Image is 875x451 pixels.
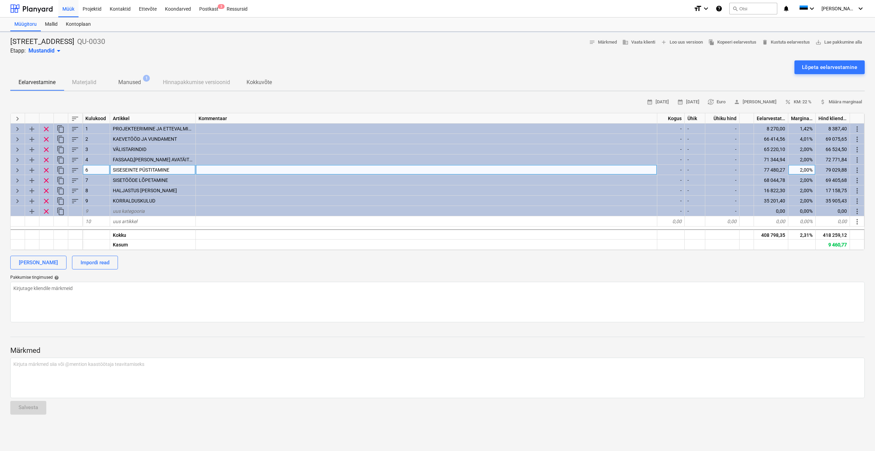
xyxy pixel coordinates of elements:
[788,165,816,175] div: 2,00%
[853,125,861,133] span: Rohkem toiminguid
[782,97,814,107] button: KM: 22 %
[589,38,617,46] span: Märkmed
[10,37,74,47] p: [STREET_ADDRESS]
[113,177,168,183] span: SISETÖÖDE LÕPETAMINE
[708,99,714,105] span: currency_exchange
[820,98,862,106] span: Määra marginaal
[83,196,110,206] div: 9
[657,185,685,196] div: -
[788,185,816,196] div: 2,00%
[853,166,861,174] span: Rohkem toiminguid
[816,134,850,144] div: 69 075,65
[785,99,791,105] span: percent
[661,38,703,46] span: Loo uus versioon
[657,196,685,206] div: -
[657,206,685,216] div: -
[13,135,22,143] span: Laienda kategooriat
[788,154,816,165] div: 2,00%
[685,175,705,185] div: -
[816,216,850,227] div: 0,00
[13,115,22,123] span: Laienda kõiki kategooriaid
[705,175,740,185] div: -
[196,113,657,124] div: Kommentaar
[42,156,50,164] span: Eemalda rida
[785,98,812,106] span: KM: 22 %
[10,18,41,31] a: Müügitoru
[815,38,862,46] span: Lae pakkumine alla
[674,97,702,107] button: [DATE]
[10,346,865,356] p: Märkmed
[83,144,110,154] div: 3
[42,207,50,216] span: Eemalda rida
[644,97,672,107] button: [DATE]
[28,47,63,55] div: Mustandid
[113,219,137,224] span: uus artikkel
[705,97,728,107] button: Euro
[42,176,50,185] span: Eemalda rida
[71,135,79,143] span: Sorteeri read kategooriasiseselt
[853,176,861,185] span: Rohkem toiminguid
[816,206,850,216] div: 0,00
[42,197,50,205] span: Eemalda rida
[685,154,705,165] div: -
[705,124,740,134] div: -
[685,144,705,154] div: -
[783,4,790,13] i: notifications
[657,134,685,144] div: -
[19,78,56,86] p: Eelarvestamine
[702,4,710,13] i: keyboard_arrow_down
[71,197,79,205] span: Sorteeri read kategooriasiseselt
[754,134,788,144] div: 66 414,56
[81,258,109,267] div: Impordi read
[10,47,26,55] p: Etapp:
[13,156,22,164] span: Laienda kategooriat
[113,147,146,152] span: VÄLISTARINDID
[677,98,699,106] span: [DATE]
[57,207,65,216] span: Dubleeri kategooriat
[13,146,22,154] span: Laienda kategooriat
[589,39,595,45] span: notes
[28,187,36,195] span: Lisa reale alamkategooria
[802,63,857,72] div: Lõpeta eelarvestamine
[83,134,110,144] div: 2
[822,6,856,11] span: [PERSON_NAME]
[57,176,65,185] span: Dubleeri kategooriat
[705,196,740,206] div: -
[62,18,95,31] a: Kontoplaan
[657,144,685,154] div: -
[28,197,36,205] span: Lisa reale alamkategooria
[28,146,36,154] span: Lisa reale alamkategooria
[754,196,788,206] div: 35 201,40
[71,146,79,154] span: Sorteeri read kategooriasiseselt
[10,275,865,280] div: Pakkumise tingimused
[705,144,740,154] div: -
[731,97,779,107] button: [PERSON_NAME]
[83,113,110,124] div: Kulukood
[42,135,50,143] span: Eemalda rida
[706,37,759,48] button: Kopeeri eelarvestus
[759,37,813,48] button: Kustuta eelarvestus
[853,187,861,195] span: Rohkem toiminguid
[754,165,788,175] div: 77 480,27
[71,176,79,185] span: Sorteeri read kategooriasiseselt
[113,167,169,173] span: SISESEINTE PÜSTITAMINE
[83,124,110,134] div: 1
[694,4,702,13] i: format_size
[685,185,705,196] div: -
[85,208,88,214] span: 9
[71,115,79,123] span: Sorteeri read tabelis
[816,113,850,124] div: Hind kliendile
[28,166,36,174] span: Lisa reale alamkategooria
[53,275,59,280] span: help
[853,146,861,154] span: Rohkem toiminguid
[83,165,110,175] div: 6
[708,39,715,45] span: file_copy
[729,3,777,14] button: Otsi
[42,166,50,174] span: Eemalda rida
[853,197,861,205] span: Rohkem toiminguid
[143,75,150,82] span: 1
[647,98,669,106] span: [DATE]
[754,113,788,124] div: Eelarvestatud maksumus
[110,229,196,240] div: Kokku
